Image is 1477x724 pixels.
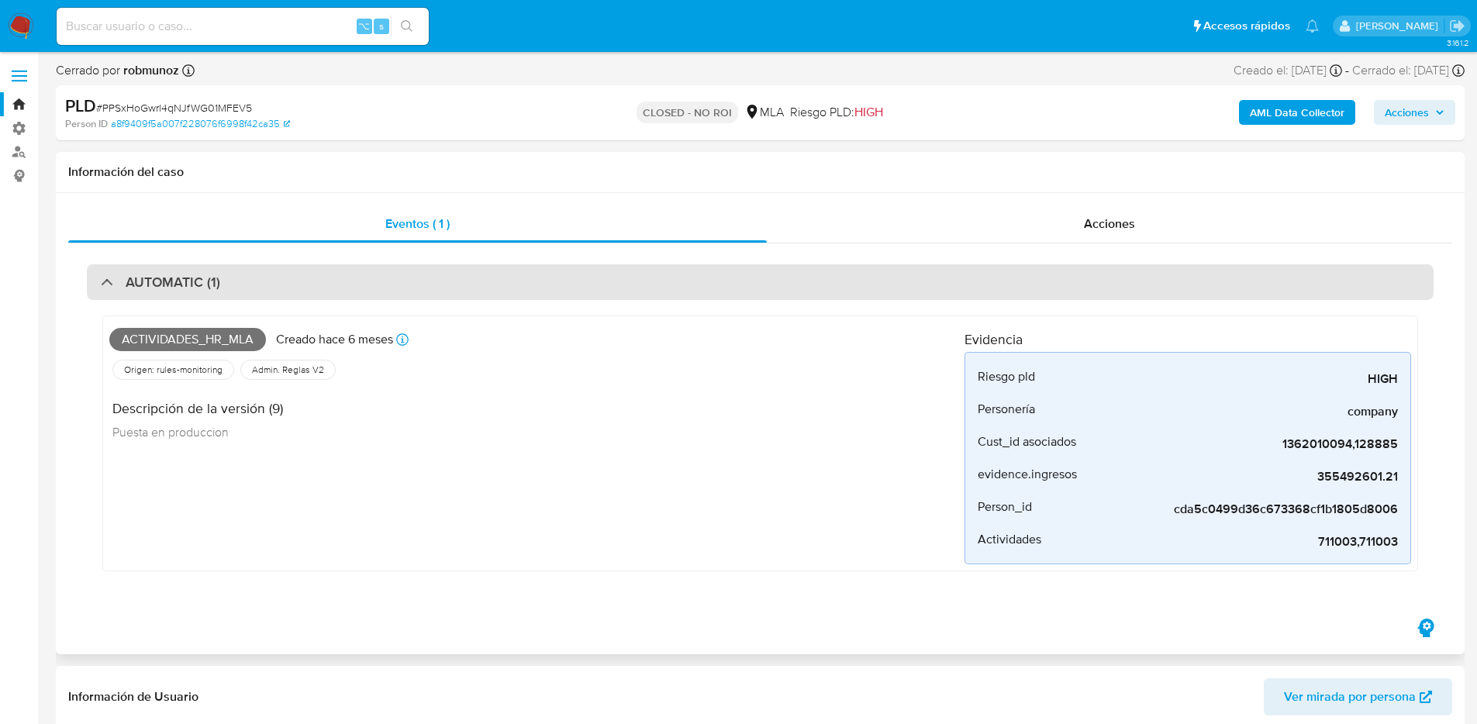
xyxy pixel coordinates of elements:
[1374,100,1455,125] button: Acciones
[65,117,108,131] b: Person ID
[1239,100,1355,125] button: AML Data Collector
[120,61,179,79] b: robmunoz
[1356,19,1444,33] p: mauricio.castaneda@mercadolibre.com
[1449,18,1465,34] a: Salir
[1203,18,1290,34] span: Accesos rápidos
[379,19,384,33] span: s
[854,103,883,121] span: HIGH
[109,328,266,351] span: Actividades_hr_mla
[126,274,220,291] h3: AUTOMATIC (1)
[790,104,883,121] span: Riesgo PLD:
[276,331,393,348] p: Creado hace 6 meses
[1284,678,1416,715] span: Ver mirada por persona
[1385,100,1429,125] span: Acciones
[1306,19,1319,33] a: Notificaciones
[123,364,224,376] span: Origen: rules-monitoring
[358,19,370,33] span: ⌥
[112,400,283,417] h4: Descripción de la versión (9)
[68,164,1452,180] h1: Información del caso
[1234,62,1342,79] div: Creado el: [DATE]
[391,16,423,37] button: search-icon
[744,104,784,121] div: MLA
[1345,62,1349,79] span: -
[65,93,96,118] b: PLD
[1264,678,1452,715] button: Ver mirada por persona
[111,117,290,131] a: a8f9409f5a007f228076f6998f42ca35
[87,264,1434,300] div: AUTOMATIC (1)
[1352,62,1465,79] div: Cerrado el: [DATE]
[385,215,450,233] span: Eventos ( 1 )
[56,62,179,79] span: Cerrado por
[1250,100,1344,125] b: AML Data Collector
[637,102,738,123] p: CLOSED - NO ROI
[112,423,229,440] span: Puesta en produccion
[96,100,252,115] span: # PPSxHoGwrl4qNJfWG01MFEV5
[250,364,326,376] span: Admin. Reglas V2
[1084,215,1135,233] span: Acciones
[57,16,429,36] input: Buscar usuario o caso...
[68,689,198,705] h1: Información de Usuario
